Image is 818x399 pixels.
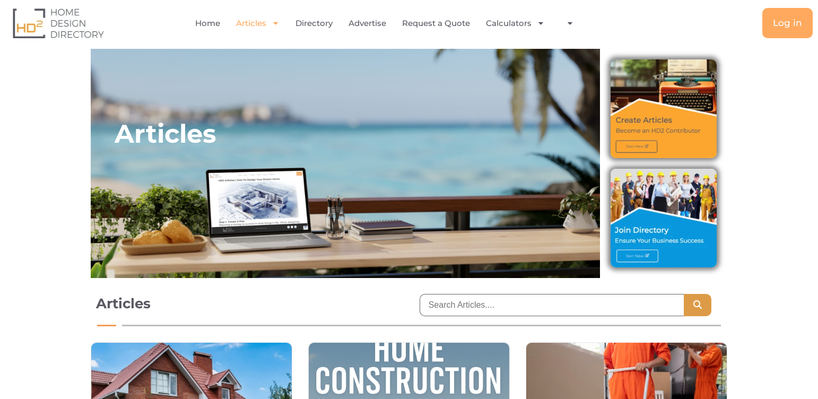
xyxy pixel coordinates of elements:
img: Create Articles [611,59,717,158]
a: Calculators [486,11,545,36]
h1: Articles [96,294,398,313]
span: Log in [773,19,802,28]
a: Advertise [349,11,386,36]
h2: Articles [115,118,216,150]
a: Home [195,11,220,36]
button: Search [684,294,711,316]
a: Request a Quote [402,11,470,36]
a: Articles [236,11,280,36]
nav: Menu [167,11,611,36]
a: Directory [295,11,333,36]
img: Join Directory [611,169,717,267]
input: Search Articles.... [420,294,684,316]
a: Log in [762,8,813,38]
